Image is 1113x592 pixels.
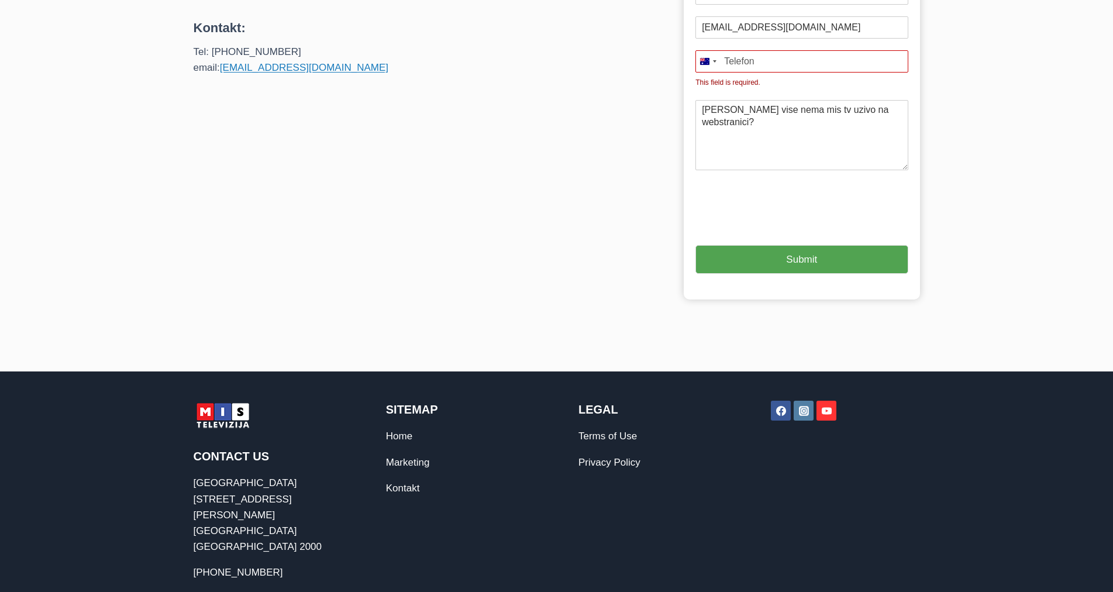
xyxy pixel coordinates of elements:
[386,431,412,442] a: Home
[194,475,342,555] p: [GEOGRAPHIC_DATA][STREET_ADDRESS][PERSON_NAME] [GEOGRAPHIC_DATA] [GEOGRAPHIC_DATA] 2000
[578,457,640,468] a: Privacy Policy
[695,50,908,73] input: Mobile Phone Number
[771,401,791,421] a: Facebook
[220,62,388,73] a: [EMAIL_ADDRESS][DOMAIN_NAME]
[194,44,420,75] p: Tel: [PHONE_NUMBER] email:
[695,182,873,270] iframe: reCAPTCHA
[695,16,908,39] input: Email
[578,431,637,442] a: Terms of Use
[386,457,430,468] a: Marketing
[194,448,342,465] h2: Contact Us
[794,401,814,421] a: Instagram
[695,50,720,73] button: Selected country
[578,401,727,418] h2: Legal
[194,567,283,578] a: [PHONE_NUMBER]
[695,245,908,274] button: Submit
[386,483,420,494] a: Kontakt
[386,401,535,418] h2: Sitemap
[194,18,420,37] h4: Kontakt:
[695,77,908,88] label: This field is required.
[816,401,836,421] a: YouTube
